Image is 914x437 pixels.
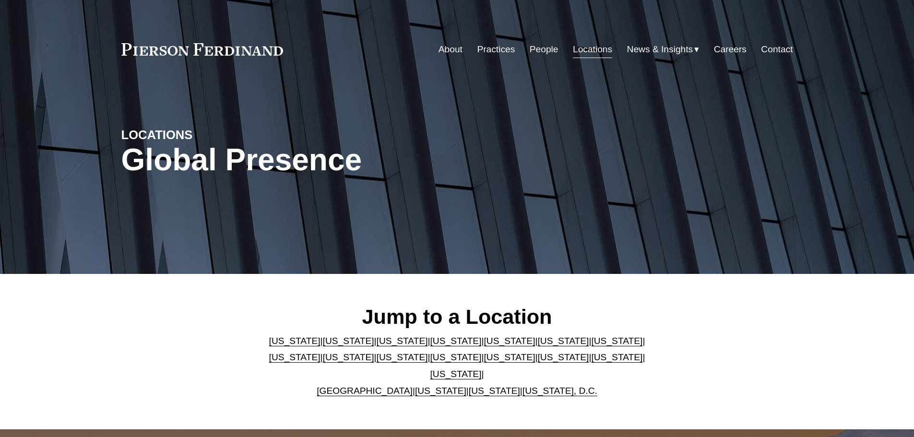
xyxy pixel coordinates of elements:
a: Practices [477,40,515,59]
a: [US_STATE] [537,352,589,362]
a: [US_STATE] [591,352,642,362]
a: [US_STATE] [591,336,642,346]
a: [GEOGRAPHIC_DATA] [317,386,413,396]
h2: Jump to a Location [261,304,653,329]
a: Contact [761,40,793,59]
a: [US_STATE] [269,336,320,346]
a: [US_STATE], D.C. [522,386,597,396]
a: [US_STATE] [430,369,482,379]
a: [US_STATE] [430,336,482,346]
a: Locations [573,40,612,59]
a: [US_STATE] [484,336,535,346]
a: Careers [714,40,747,59]
a: [US_STATE] [269,352,320,362]
a: folder dropdown [627,40,700,59]
a: People [530,40,558,59]
a: [US_STATE] [377,352,428,362]
h1: Global Presence [121,142,569,177]
a: [US_STATE] [469,386,520,396]
a: [US_STATE] [430,352,482,362]
a: [US_STATE] [377,336,428,346]
a: [US_STATE] [484,352,535,362]
a: [US_STATE] [323,336,374,346]
a: [US_STATE] [323,352,374,362]
a: About [439,40,463,59]
span: News & Insights [627,41,693,58]
p: | | | | | | | | | | | | | | | | | | [261,333,653,399]
a: [US_STATE] [415,386,466,396]
a: [US_STATE] [537,336,589,346]
h4: LOCATIONS [121,127,289,142]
